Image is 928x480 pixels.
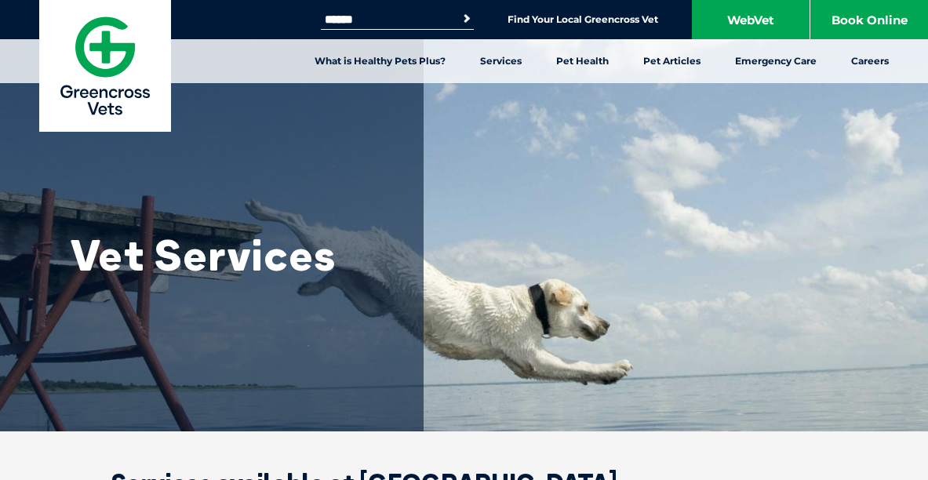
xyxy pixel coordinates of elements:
a: Services [463,39,539,83]
a: Find Your Local Greencross Vet [508,13,658,26]
a: Emergency Care [718,39,834,83]
a: Careers [834,39,906,83]
h1: Vet Services [71,231,384,278]
a: Pet Articles [626,39,718,83]
button: Search [459,11,475,27]
a: What is Healthy Pets Plus? [297,39,463,83]
a: Pet Health [539,39,626,83]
